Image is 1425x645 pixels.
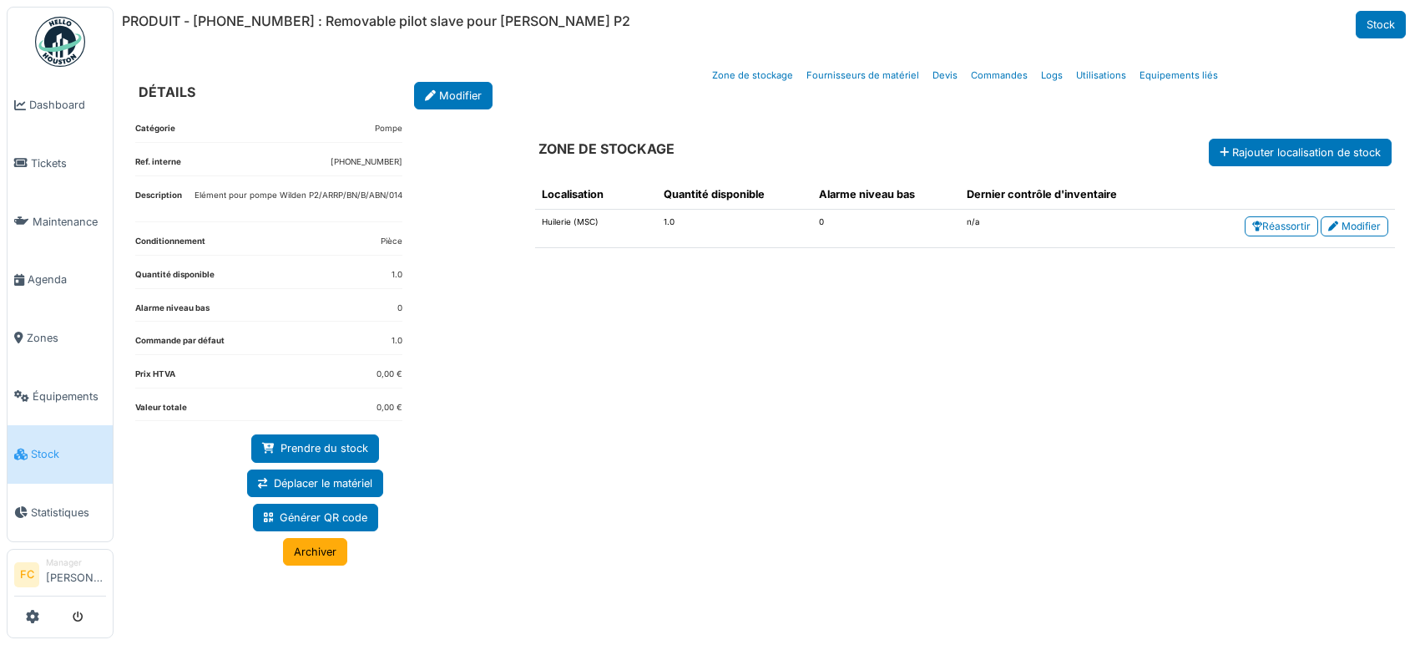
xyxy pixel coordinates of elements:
[1133,56,1225,95] a: Equipements liés
[135,302,210,322] dt: Alarme niveau bas
[960,210,1182,248] td: n/a
[1245,216,1318,236] a: Réassortir
[135,269,215,288] dt: Quantité disponible
[135,402,187,421] dt: Valeur totale
[31,505,106,521] span: Statistiques
[392,335,402,348] dd: 1.0
[135,368,175,388] dt: Prix HTVA
[253,504,378,531] a: Générer QR code
[135,236,205,255] dt: Conditionnement
[376,402,402,414] dd: 0,00 €
[964,56,1034,95] a: Commandes
[1356,11,1406,38] a: Stock
[397,302,402,315] dd: 0
[812,210,961,248] td: 0
[29,97,106,113] span: Dashboard
[251,434,379,462] a: Prendre du stock
[283,538,347,566] a: Archiver
[960,180,1182,210] th: Dernier contrôle d'inventaire
[35,17,85,67] img: Badge_color-CXgf-gQk.svg
[14,562,39,587] li: FC
[8,192,113,251] a: Maintenance
[33,214,106,230] span: Maintenance
[535,180,657,210] th: Localisation
[135,335,225,354] dt: Commande par défaut
[1321,216,1388,236] a: Modifier
[392,269,402,282] dd: 1.0
[375,123,402,135] dd: Pompe
[247,470,383,497] a: Déplacer le matériel
[414,82,493,109] a: Modifier
[31,155,106,171] span: Tickets
[8,425,113,484] a: Stock
[8,309,113,368] a: Zones
[135,123,175,142] dt: Catégorie
[8,135,113,193] a: Tickets
[8,76,113,135] a: Dashboard
[122,13,630,29] h6: PRODUIT - [PHONE_NUMBER] : Removable pilot slave pour [PERSON_NAME] P2
[657,210,812,248] td: 1.0
[376,368,402,381] dd: 0,00 €
[1034,56,1069,95] a: Logs
[195,190,402,202] p: Elément pour pompe Wilden P2/ARRP/BN/B/ABN/014
[535,210,657,248] td: Huilerie (MSC)
[14,556,106,597] a: FC Manager[PERSON_NAME]
[926,56,964,95] a: Devis
[28,272,106,287] span: Agenda
[381,236,402,248] dd: Pièce
[139,84,195,100] h6: DÉTAILS
[538,141,675,157] h6: ZONE DE STOCKAGE
[135,190,182,222] dt: Description
[705,56,800,95] a: Zone de stockage
[33,389,106,404] span: Équipements
[46,556,106,569] div: Manager
[31,446,106,462] span: Stock
[8,251,113,309] a: Agenda
[1209,139,1392,166] button: Rajouter localisation de stock
[657,180,812,210] th: Quantité disponible
[27,330,106,346] span: Zones
[800,56,926,95] a: Fournisseurs de matériel
[135,156,181,175] dt: Ref. interne
[812,180,961,210] th: Alarme niveau bas
[331,156,402,169] dd: [PHONE_NUMBER]
[46,556,106,592] li: [PERSON_NAME]
[1069,56,1133,95] a: Utilisations
[8,367,113,425] a: Équipements
[8,484,113,542] a: Statistiques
